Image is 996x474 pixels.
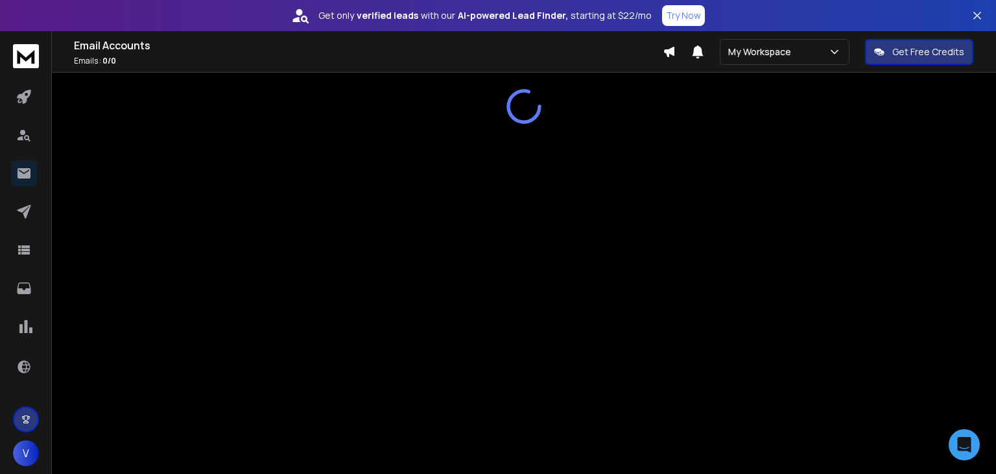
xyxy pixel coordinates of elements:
[13,440,39,466] button: V
[458,9,568,22] strong: AI-powered Lead Finder,
[865,39,973,65] button: Get Free Credits
[13,44,39,68] img: logo
[74,56,663,66] p: Emails :
[318,9,652,22] p: Get only with our starting at $22/mo
[102,55,116,66] span: 0 / 0
[666,9,701,22] p: Try Now
[662,5,705,26] button: Try Now
[892,45,964,58] p: Get Free Credits
[357,9,418,22] strong: verified leads
[74,38,663,53] h1: Email Accounts
[728,45,796,58] p: My Workspace
[949,429,980,460] div: Open Intercom Messenger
